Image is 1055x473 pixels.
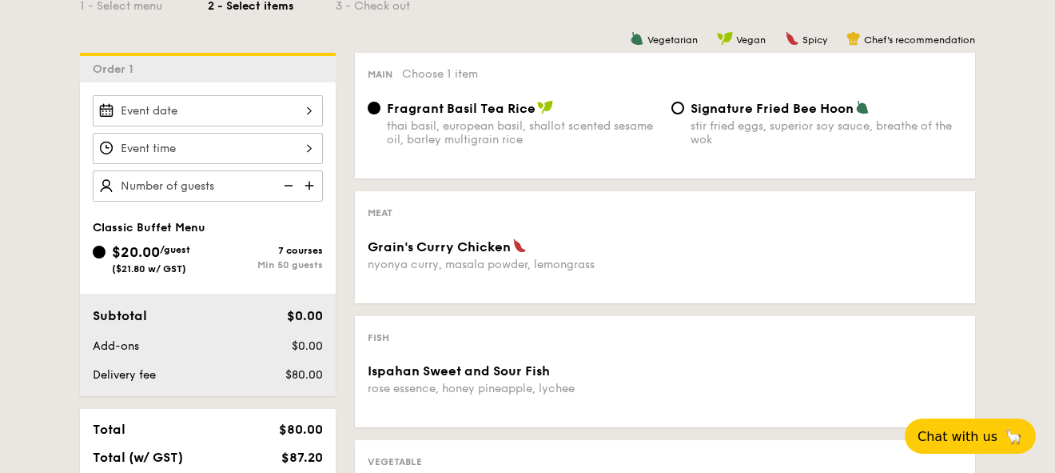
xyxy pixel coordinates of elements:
[368,332,389,343] span: Fish
[292,339,323,353] span: $0.00
[112,243,160,261] span: $20.00
[93,62,140,76] span: Order 1
[537,100,553,114] img: icon-vegan.f8ff3823.svg
[287,308,323,323] span: $0.00
[630,31,644,46] img: icon-vegetarian.fe4039eb.svg
[368,456,422,467] span: Vegetable
[275,170,299,201] img: icon-reduce.1d2dbef1.svg
[93,308,147,323] span: Subtotal
[368,207,392,218] span: Meat
[691,119,962,146] div: stir fried eggs, superior soy sauce, breathe of the wok
[208,259,323,271] div: Min 50 guests
[93,422,125,437] span: Total
[368,382,659,395] div: rose essence, honey pineapple, lychee
[785,31,799,46] img: icon-spicy.37a8142b.svg
[93,368,156,382] span: Delivery fee
[285,368,323,382] span: $80.00
[93,95,323,126] input: Event date
[368,363,550,379] span: Ispahan Sweet and Sour Fish
[402,67,478,81] span: Choose 1 item
[93,170,323,202] input: Number of guests
[864,34,975,46] span: Chef's recommendation
[93,450,183,465] span: Total (w/ GST)
[208,245,323,256] div: 7 courses
[387,101,535,116] span: Fragrant Basil Tea Rice
[512,239,527,253] img: icon-spicy.37a8142b.svg
[281,450,323,465] span: $87.20
[647,34,698,46] span: Vegetarian
[918,429,997,444] span: Chat with us
[368,258,659,271] div: nyonya curry, masala powder, lemongrass
[93,133,323,164] input: Event time
[93,246,105,259] input: $20.00/guest($21.80 w/ GST)7 coursesMin 50 guests
[368,69,392,80] span: Main
[368,239,511,255] span: Grain's Curry Chicken
[846,31,861,46] img: icon-chef-hat.a58ddaea.svg
[736,34,766,46] span: Vegan
[299,170,323,201] img: icon-add.58712e84.svg
[717,31,733,46] img: icon-vegan.f8ff3823.svg
[93,339,139,353] span: Add-ons
[905,419,1036,454] button: Chat with us🦙
[368,102,380,114] input: Fragrant Basil Tea Ricethai basil, european basil, shallot scented sesame oil, barley multigrain ...
[802,34,827,46] span: Spicy
[279,422,323,437] span: $80.00
[1004,427,1023,446] span: 🦙
[855,100,870,114] img: icon-vegetarian.fe4039eb.svg
[93,221,205,234] span: Classic Buffet Menu
[671,102,684,114] input: Signature Fried Bee Hoonstir fried eggs, superior soy sauce, breathe of the wok
[691,101,854,116] span: Signature Fried Bee Hoon
[387,119,659,146] div: thai basil, european basil, shallot scented sesame oil, barley multigrain rice
[112,263,186,275] span: ($21.80 w/ GST)
[160,244,190,255] span: /guest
